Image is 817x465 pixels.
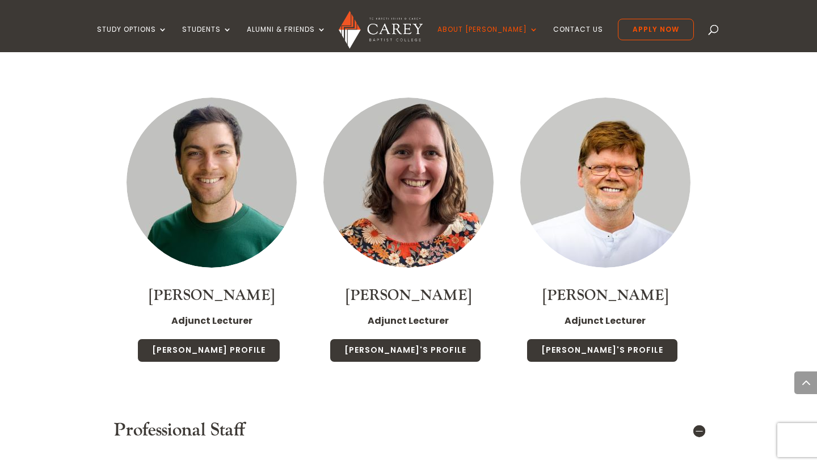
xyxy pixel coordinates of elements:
[527,339,678,362] a: [PERSON_NAME]'s Profile
[323,98,494,268] img: Sarah_Rice_2023_300x300
[330,339,481,362] a: [PERSON_NAME]'s Profile
[346,286,471,305] a: [PERSON_NAME]
[113,420,704,441] h5: Professional Staff
[137,339,280,362] a: [PERSON_NAME] Profile
[247,26,326,52] a: Alumni & Friends
[182,26,232,52] a: Students
[437,26,538,52] a: About [PERSON_NAME]
[565,314,646,327] strong: Adjunct Lecturer
[339,11,422,49] img: Carey Baptist College
[127,98,297,268] img: Elliot Rice_2023_300x300
[149,286,275,305] a: [PERSON_NAME]
[553,26,603,52] a: Contact Us
[171,314,252,327] strong: Adjunct Lecturer
[618,19,694,40] a: Apply Now
[368,314,449,327] strong: Adjunct Lecturer
[542,286,668,305] a: [PERSON_NAME]
[520,98,690,268] img: Paul Windsor_300x300
[97,26,167,52] a: Study Options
